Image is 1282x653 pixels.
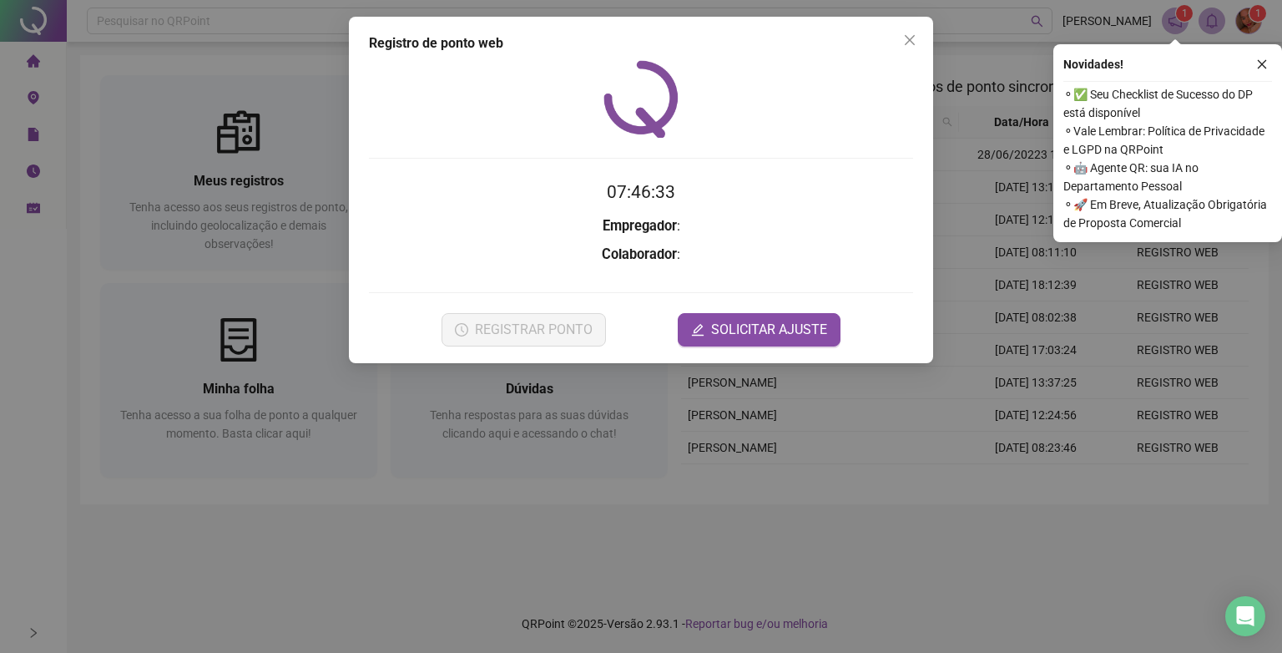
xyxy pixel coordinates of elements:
[442,313,606,347] button: REGISTRAR PONTO
[369,33,913,53] div: Registro de ponto web
[1225,596,1265,636] div: Open Intercom Messenger
[1063,85,1272,122] span: ⚬ ✅ Seu Checklist de Sucesso do DP está disponível
[678,313,840,347] button: editSOLICITAR AJUSTE
[369,215,913,237] h3: :
[1063,159,1272,195] span: ⚬ 🤖 Agente QR: sua IA no Departamento Pessoal
[602,246,677,262] strong: Colaborador
[711,320,827,340] span: SOLICITAR AJUSTE
[896,27,923,53] button: Close
[1063,195,1272,232] span: ⚬ 🚀 Em Breve, Atualização Obrigatória de Proposta Comercial
[1256,58,1268,70] span: close
[603,60,679,138] img: QRPoint
[603,218,677,234] strong: Empregador
[369,244,913,266] h3: :
[607,182,675,202] time: 07:46:33
[691,323,704,337] span: edit
[903,33,916,47] span: close
[1063,122,1272,159] span: ⚬ Vale Lembrar: Política de Privacidade e LGPD na QRPoint
[1063,55,1123,73] span: Novidades !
